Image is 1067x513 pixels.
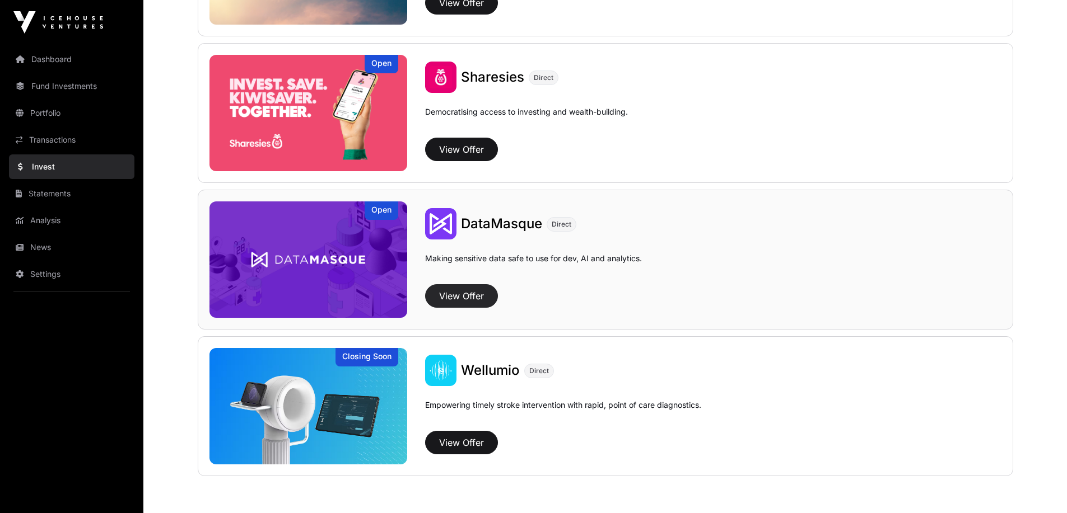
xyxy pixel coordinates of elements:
[9,181,134,206] a: Statements
[365,201,398,220] div: Open
[425,138,498,161] button: View Offer
[461,215,542,233] a: DataMasque
[209,348,408,464] img: Wellumio
[461,69,524,85] span: Sharesies
[425,253,642,280] p: Making sensitive data safe to use for dev, AI and analytics.
[425,62,456,93] img: Sharesies
[9,74,134,98] a: Fund Investments
[9,101,134,125] a: Portfolio
[9,235,134,260] a: News
[529,366,549,375] span: Direct
[425,208,456,239] img: DataMasque
[365,55,398,73] div: Open
[209,201,408,318] a: DataMasqueOpen
[425,284,498,308] button: View Offer
[209,201,408,318] img: DataMasque
[461,362,520,378] span: Wellumio
[209,55,408,171] img: Sharesies
[425,399,701,426] p: Empowering timely stroke intervention with rapid, point of care diagnostics.
[425,431,498,454] button: View Offer
[425,355,456,386] img: Wellumio
[552,220,571,229] span: Direct
[209,55,408,171] a: SharesiesOpen
[209,348,408,464] a: WellumioClosing Soon
[13,11,103,34] img: Icehouse Ventures Logo
[9,128,134,152] a: Transactions
[461,215,542,232] span: DataMasque
[9,208,134,233] a: Analysis
[9,47,134,72] a: Dashboard
[336,348,398,366] div: Closing Soon
[461,68,524,86] a: Sharesies
[425,106,628,133] p: Democratising access to investing and wealth-building.
[1011,459,1067,513] iframe: Chat Widget
[461,361,520,379] a: Wellumio
[9,154,134,179] a: Invest
[534,73,553,82] span: Direct
[9,262,134,286] a: Settings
